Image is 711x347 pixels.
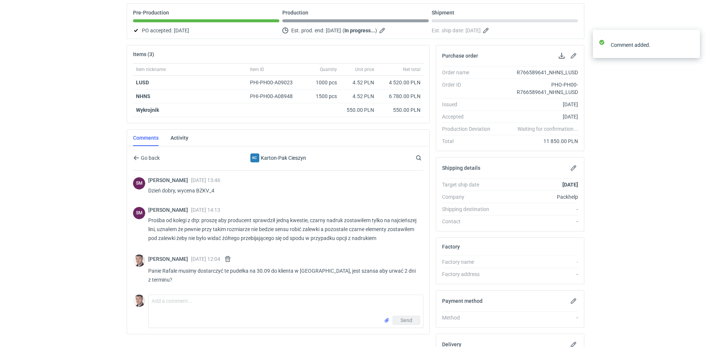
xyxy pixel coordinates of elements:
div: - [496,218,578,225]
div: Company [442,193,496,201]
div: PO accepted: [133,26,279,35]
span: Item nickname [136,67,166,72]
h2: Factory [442,244,460,250]
p: Production [282,10,308,16]
span: Net total [403,67,421,72]
div: PHI-PH00-A09023 [250,79,300,86]
strong: Wykrojnik [136,107,159,113]
div: - [496,205,578,213]
em: ( [342,27,344,33]
figcaption: KC [250,153,259,162]
button: Send [393,316,420,325]
div: Shipping destination [442,205,496,213]
div: 6 780.00 PLN [380,93,421,100]
div: - [496,270,578,278]
span: [DATE] [326,26,341,35]
div: Target ship date [442,181,496,188]
span: [DATE] [465,26,481,35]
div: 550.00 PLN [380,106,421,114]
figcaption: SM [133,177,145,189]
div: Issued [442,101,496,108]
strong: In progress... [344,27,375,33]
div: R766589641_NHNS_LUSD [496,69,578,76]
span: [PERSON_NAME] [148,256,191,262]
img: Maciej Sikora [133,254,145,267]
h2: Purchase order [442,53,478,59]
div: 1500 pcs [303,90,340,103]
span: Unit price [355,67,374,72]
button: close [689,41,694,49]
button: Edit purchase order [569,51,578,60]
span: [DATE] 12:04 [191,256,220,262]
div: Order name [442,69,496,76]
button: Edit estimated shipping date [482,26,491,35]
h2: Shipping details [442,165,480,171]
h2: Payment method [442,298,483,304]
em: ) [375,27,377,33]
span: Item ID [250,67,264,72]
div: Est. ship date: [432,26,578,35]
a: LUSD [136,80,149,85]
div: Est. prod. end: [282,26,429,35]
div: [DATE] [496,113,578,120]
div: - [496,258,578,266]
span: Go back [139,155,160,160]
div: 1000 pcs [303,76,340,90]
span: [DATE] [174,26,189,35]
span: Quantity [320,67,337,72]
figcaption: SM [133,207,145,219]
button: Download PO [557,51,566,60]
button: Edit shipping details [569,163,578,172]
div: Total [442,137,496,145]
button: Go back [133,153,160,162]
div: Factory address [442,270,496,278]
span: [DATE] 13:46 [191,177,220,183]
div: Contact [442,218,496,225]
div: Packhelp [496,193,578,201]
div: PHI-PH00-A08948 [250,93,300,100]
div: - [496,314,578,321]
button: Edit estimated production end date [379,26,387,35]
p: Pre-Production [133,10,169,16]
div: Order ID [442,81,496,96]
p: Dzień dobry, wycena BZKV_4 [148,186,418,195]
div: Sebastian Markut [133,177,145,189]
div: 4 520.00 PLN [380,79,421,86]
div: 4.52 PLN [343,93,374,100]
h2: Items (3) [133,51,154,57]
span: [PERSON_NAME] [148,207,191,213]
div: Accepted [442,113,496,120]
div: Karton-Pak Cieszyn [217,153,339,162]
div: Sebastian Markut [133,207,145,219]
a: NHNS [136,93,150,99]
div: Factory name [442,258,496,266]
p: Shipment [432,10,454,16]
div: 4.52 PLN [343,79,374,86]
span: [PERSON_NAME] [148,177,191,183]
div: Karton-Pak Cieszyn [250,153,259,162]
em: Waiting for confirmation... [517,125,578,133]
strong: [DATE] [562,182,578,188]
a: Activity [171,130,188,146]
img: Maciej Sikora [133,295,145,307]
a: Comments [133,130,159,146]
p: Prośba od kolegi z dtp: proszę aby producent sprawdził jedną kwestie, czarny nadruk zostawiłem ty... [148,216,418,243]
input: Search [414,153,438,162]
div: [DATE] [496,101,578,108]
div: PHO-PH00-R766589641_NHNS_LUSD [496,81,578,96]
button: Edit payment method [569,296,578,305]
div: Production Deviation [442,125,496,133]
div: 11 850.00 PLN [496,137,578,145]
div: Comment added. [611,41,689,49]
span: [DATE] 14:13 [191,207,220,213]
span: Send [400,318,412,323]
p: Panie Rafale musimy dostarczyć te pudełka na 30.09 do klienta w [GEOGRAPHIC_DATA], jest szansa ab... [148,266,418,284]
div: 550.00 PLN [343,106,374,114]
div: Method [442,314,496,321]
